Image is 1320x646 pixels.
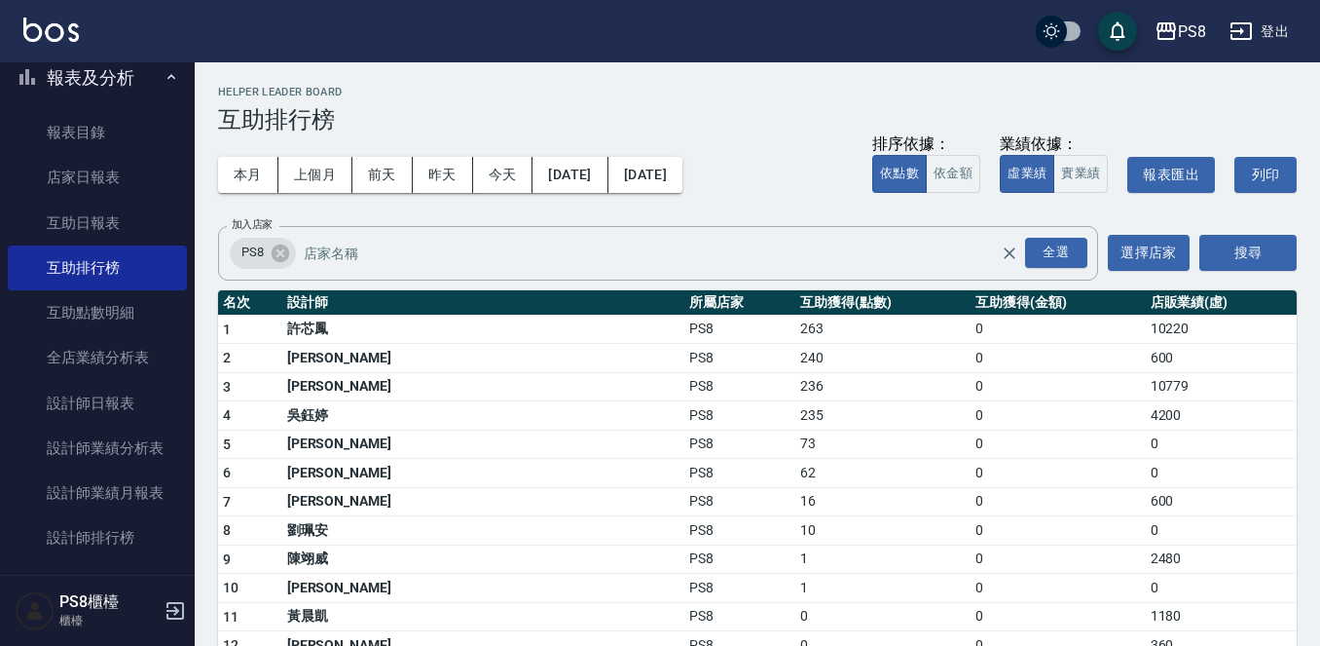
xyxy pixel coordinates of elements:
td: 劉珮安 [282,516,685,546]
span: 2 [223,350,231,365]
a: 每日收支明細 [8,561,187,606]
td: 240 [795,344,971,373]
span: 4 [223,407,231,423]
td: 236 [795,372,971,401]
th: 設計師 [282,290,685,316]
td: 0 [971,315,1146,344]
td: [PERSON_NAME] [282,430,685,459]
td: 陳翊威 [282,545,685,574]
img: Logo [23,18,79,42]
td: 0 [795,602,971,631]
div: 全選 [1025,238,1087,268]
td: 0 [971,430,1146,459]
td: 0 [971,401,1146,431]
td: 235 [795,401,971,431]
button: 列印 [1234,157,1297,193]
td: PS8 [684,602,795,631]
td: 0 [971,574,1146,603]
h3: 互助排行榜 [218,106,1297,133]
label: 加入店家 [232,217,273,232]
h5: PS8櫃檯 [59,592,159,612]
td: PS8 [684,516,795,546]
th: 互助獲得(點數) [795,290,971,316]
button: 登出 [1222,14,1297,50]
a: 報表目錄 [8,110,187,155]
td: 0 [1146,430,1297,459]
button: 前天 [352,157,413,193]
button: [DATE] [608,157,682,193]
td: PS8 [684,487,795,516]
th: 所屬店家 [684,290,795,316]
span: 1 [223,322,231,337]
td: 1 [795,574,971,603]
button: 上個月 [278,157,352,193]
td: 0 [1146,516,1297,546]
button: 搜尋 [1199,235,1297,271]
td: PS8 [684,315,795,344]
td: 0 [971,344,1146,373]
button: [DATE] [532,157,607,193]
button: 本月 [218,157,278,193]
td: 73 [795,430,971,459]
a: 店家日報表 [8,155,187,200]
td: [PERSON_NAME] [282,574,685,603]
td: 0 [1146,574,1297,603]
button: 依點數 [872,155,927,193]
button: 報表匯出 [1127,157,1215,193]
td: [PERSON_NAME] [282,459,685,488]
td: 許芯鳳 [282,315,685,344]
td: [PERSON_NAME] [282,487,685,516]
span: 3 [223,379,231,395]
input: 店家名稱 [299,236,1035,270]
td: 10779 [1146,372,1297,401]
td: 2480 [1146,545,1297,574]
button: 虛業績 [1000,155,1054,193]
p: 櫃檯 [59,612,159,629]
td: 0 [971,487,1146,516]
div: PS8 [230,238,296,269]
button: Clear [996,240,1023,267]
td: PS8 [684,430,795,459]
h2: Helper Leader Board [218,86,1297,98]
a: 設計師排行榜 [8,515,187,560]
button: 昨天 [413,157,473,193]
a: 互助排行榜 [8,246,187,290]
td: 0 [971,545,1146,574]
td: 0 [971,516,1146,546]
td: PS8 [684,545,795,574]
a: 互助點數明細 [8,290,187,335]
td: PS8 [684,574,795,603]
a: 全店業績分析表 [8,335,187,380]
div: PS8 [1178,19,1206,44]
td: 16 [795,487,971,516]
span: 10 [223,580,239,595]
td: 10 [795,516,971,546]
div: 排序依據： [872,134,980,155]
button: Open [1021,234,1091,272]
a: 互助日報表 [8,201,187,246]
td: 263 [795,315,971,344]
td: 0 [971,459,1146,488]
button: 報表及分析 [8,53,187,103]
th: 互助獲得(金額) [971,290,1146,316]
td: 0 [1146,459,1297,488]
td: 600 [1146,344,1297,373]
span: 7 [223,494,231,510]
td: 10220 [1146,315,1297,344]
th: 名次 [218,290,282,316]
th: 店販業績(虛) [1146,290,1297,316]
td: PS8 [684,372,795,401]
td: 4200 [1146,401,1297,431]
span: 8 [223,522,231,538]
button: PS8 [1147,12,1214,52]
td: 1180 [1146,602,1297,631]
button: 實業績 [1053,155,1108,193]
td: 0 [971,602,1146,631]
td: 黃晨凱 [282,602,685,631]
td: 1 [795,545,971,574]
td: 吳鈺婷 [282,401,685,431]
button: 選擇店家 [1108,235,1190,271]
span: 11 [223,609,239,625]
td: PS8 [684,401,795,431]
td: 62 [795,459,971,488]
